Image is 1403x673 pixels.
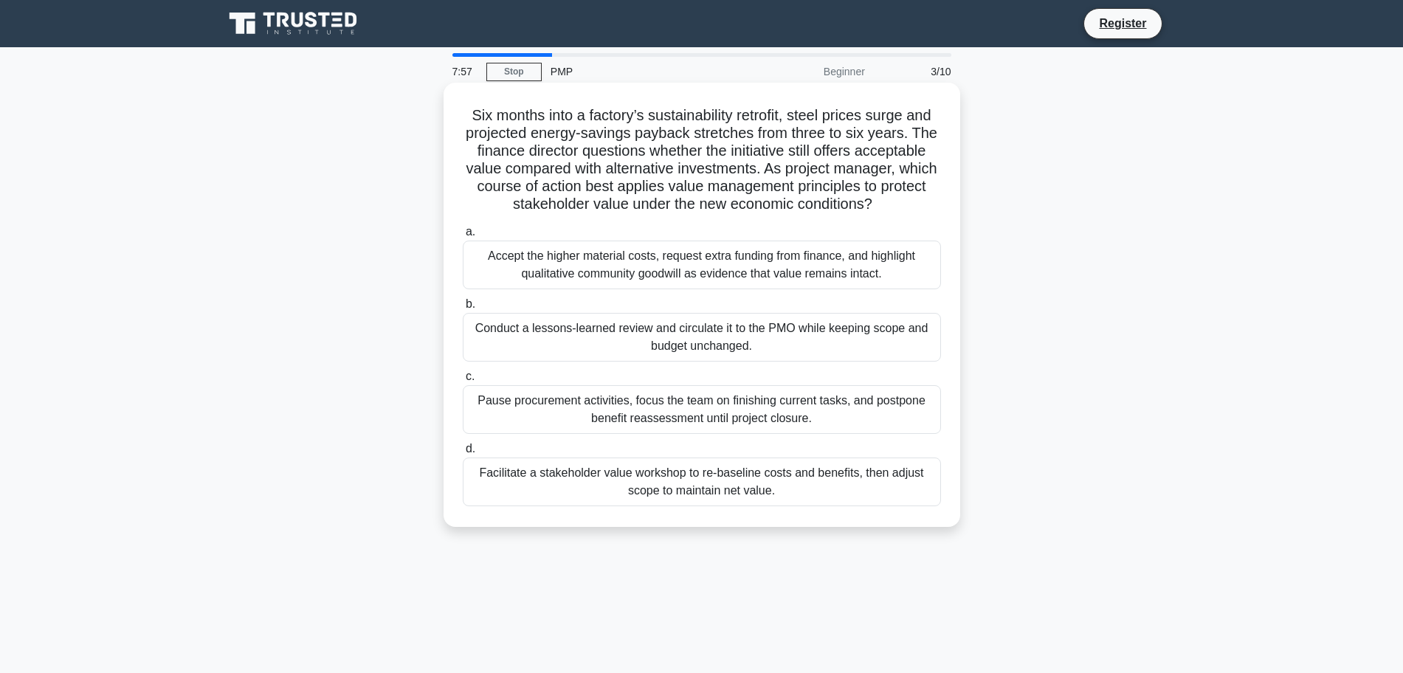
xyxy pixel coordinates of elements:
div: Accept the higher material costs, request extra funding from finance, and highlight qualitative c... [463,241,941,289]
span: d. [466,442,475,455]
div: Beginner [745,57,874,86]
span: c. [466,370,475,382]
span: b. [466,297,475,310]
div: PMP [542,57,745,86]
h5: Six months into a factory’s sustainability retrofit, steel prices surge and projected energy-savi... [461,106,942,214]
a: Register [1090,14,1155,32]
span: a. [466,225,475,238]
div: Facilitate a stakeholder value workshop to re-baseline costs and benefits, then adjust scope to m... [463,458,941,506]
div: 7:57 [444,57,486,86]
div: Conduct a lessons-learned review and circulate it to the PMO while keeping scope and budget uncha... [463,313,941,362]
a: Stop [486,63,542,81]
div: Pause procurement activities, focus the team on finishing current tasks, and postpone benefit rea... [463,385,941,434]
div: 3/10 [874,57,960,86]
